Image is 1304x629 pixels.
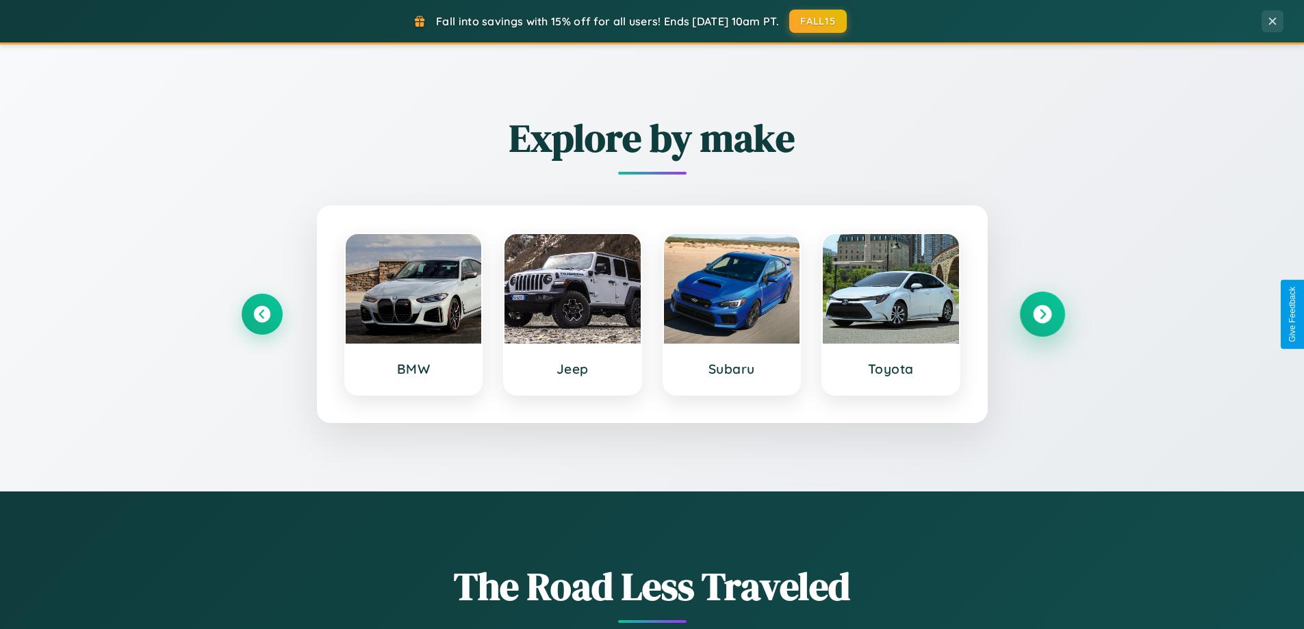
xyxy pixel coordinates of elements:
[242,560,1063,613] h1: The Road Less Traveled
[518,361,627,377] h3: Jeep
[1288,287,1297,342] div: Give Feedback
[789,10,847,33] button: FALL15
[836,361,945,377] h3: Toyota
[678,361,787,377] h3: Subaru
[436,14,779,28] span: Fall into savings with 15% off for all users! Ends [DATE] 10am PT.
[242,112,1063,164] h2: Explore by make
[359,361,468,377] h3: BMW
